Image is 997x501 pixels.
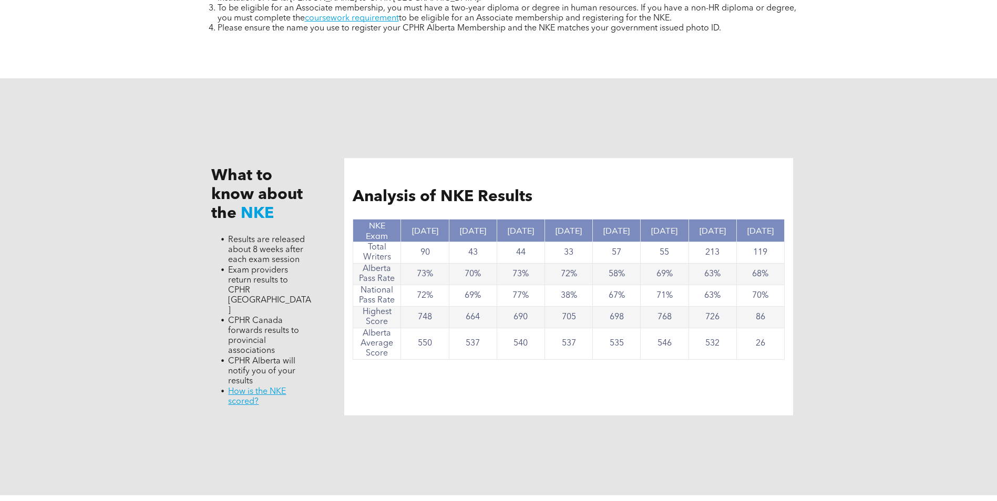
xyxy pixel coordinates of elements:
td: 63% [688,264,736,285]
td: 535 [593,328,641,360]
td: 705 [545,307,593,328]
td: 768 [641,307,688,328]
td: 726 [688,307,736,328]
span: CPHR Canada forwards results to provincial associations [228,317,299,355]
li: To be eligible for an Associate membership, you must have a two-year diploma or degree in human r... [218,4,801,24]
td: 68% [736,264,784,285]
td: 86 [736,307,784,328]
td: 119 [736,242,784,264]
td: 33 [545,242,593,264]
td: 72% [401,285,449,307]
td: 550 [401,328,449,360]
td: 546 [641,328,688,360]
td: 537 [449,328,497,360]
td: 26 [736,328,784,360]
td: 38% [545,285,593,307]
td: Total Writers [353,242,401,264]
td: 71% [641,285,688,307]
td: 67% [593,285,641,307]
td: Alberta Pass Rate [353,264,401,285]
td: 77% [497,285,544,307]
td: 748 [401,307,449,328]
th: NKE Exam [353,220,401,242]
td: 69% [449,285,497,307]
td: 55 [641,242,688,264]
td: 72% [545,264,593,285]
td: National Pass Rate [353,285,401,307]
th: [DATE] [593,220,641,242]
a: How is the NKE scored? [228,388,286,406]
td: 698 [593,307,641,328]
td: Alberta Average Score [353,328,401,360]
th: [DATE] [401,220,449,242]
th: [DATE] [736,220,784,242]
th: [DATE] [449,220,497,242]
span: Exam providers return results to CPHR [GEOGRAPHIC_DATA] [228,266,311,315]
td: 90 [401,242,449,264]
td: 540 [497,328,544,360]
td: 57 [593,242,641,264]
span: Analysis of NKE Results [353,189,532,205]
td: 213 [688,242,736,264]
th: [DATE] [641,220,688,242]
td: 537 [545,328,593,360]
td: 69% [641,264,688,285]
span: CPHR Alberta will notify you of your results [228,357,295,385]
td: 44 [497,242,544,264]
span: Results are released about 8 weeks after each exam session [228,236,305,264]
td: 43 [449,242,497,264]
td: 532 [688,328,736,360]
td: 664 [449,307,497,328]
td: 690 [497,307,544,328]
li: Please ensure the name you use to register your CPHR Alberta Membership and the NKE matches your ... [218,24,801,34]
td: 70% [449,264,497,285]
span: NKE [241,206,274,222]
a: coursework requirement [305,14,399,23]
td: 73% [401,264,449,285]
span: What to know about the [211,168,303,222]
th: [DATE] [497,220,544,242]
td: 63% [688,285,736,307]
td: 58% [593,264,641,285]
td: 73% [497,264,544,285]
th: [DATE] [688,220,736,242]
td: Highest Score [353,307,401,328]
td: 70% [736,285,784,307]
th: [DATE] [545,220,593,242]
